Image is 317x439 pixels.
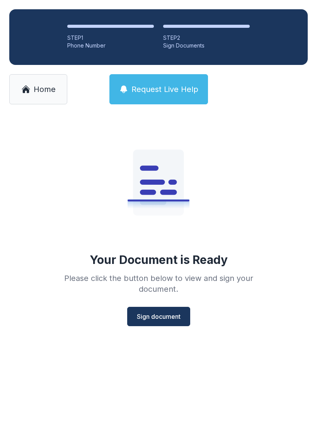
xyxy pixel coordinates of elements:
div: Please click the button below to view and sign your document. [47,273,270,294]
div: STEP 2 [163,34,250,42]
div: Sign Documents [163,42,250,49]
span: Home [34,84,56,95]
span: Request Live Help [131,84,198,95]
div: Phone Number [67,42,154,49]
div: Your Document is Ready [90,253,228,267]
div: STEP 1 [67,34,154,42]
span: Sign document [137,312,181,321]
